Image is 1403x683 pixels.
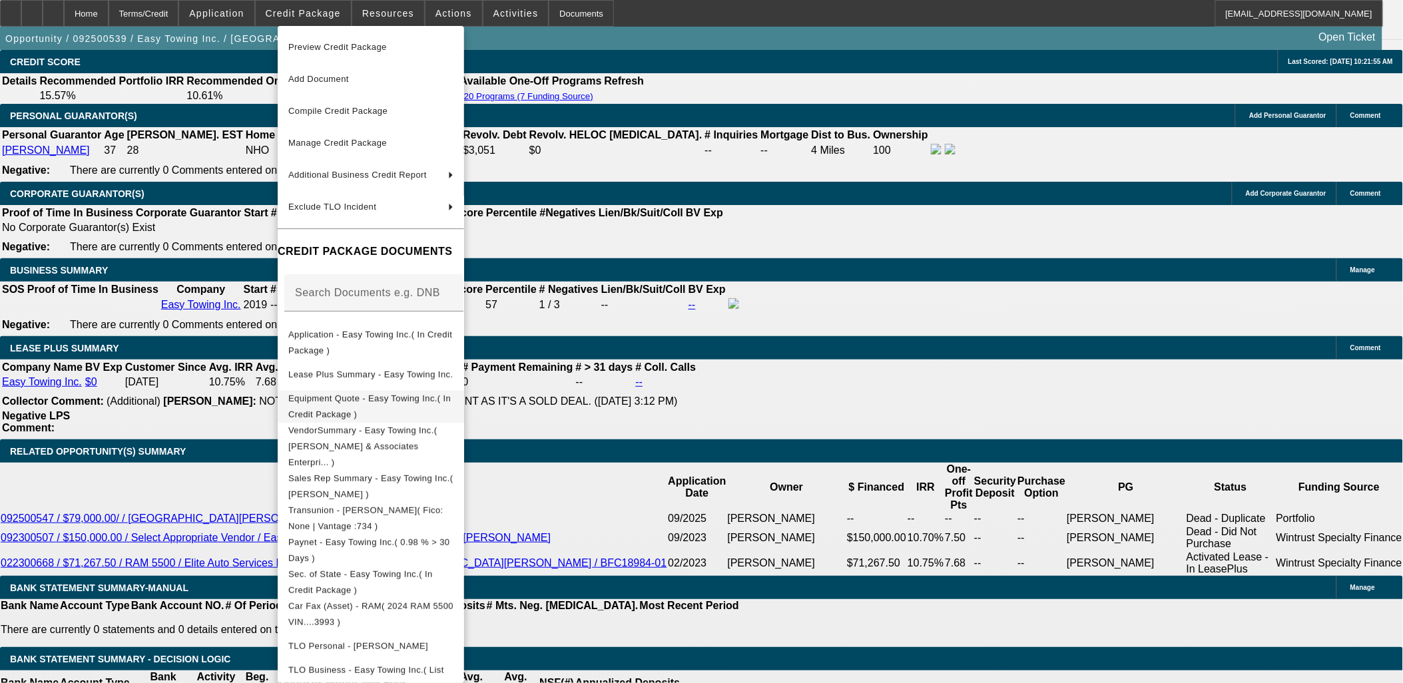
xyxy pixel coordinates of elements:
[278,502,464,534] button: Transunion - Bagheri, Hamed( Fico: None | Vantage :734 )
[288,537,449,563] span: Paynet - Easy Towing Inc.( 0.98 % > 30 Days )
[288,170,427,180] span: Additional Business Credit Report
[278,244,464,260] h4: CREDIT PACKAGE DOCUMENTS
[278,534,464,566] button: Paynet - Easy Towing Inc.( 0.98 % > 30 Days )
[288,138,387,148] span: Manage Credit Package
[288,569,433,594] span: Sec. of State - Easy Towing Inc.( In Credit Package )
[278,470,464,502] button: Sales Rep Summary - Easy Towing Inc.( Zallik, Asher )
[288,505,443,531] span: Transunion - [PERSON_NAME]( Fico: None | Vantage :734 )
[278,598,464,630] button: Car Fax (Asset) - RAM( 2024 RAM 5500 VIN....3993 )
[288,473,453,499] span: Sales Rep Summary - Easy Towing Inc.( [PERSON_NAME] )
[278,566,464,598] button: Sec. of State - Easy Towing Inc.( In Credit Package )
[288,74,349,84] span: Add Document
[278,630,464,662] button: TLO Personal - Bagheri, Hamed
[288,640,428,650] span: TLO Personal - [PERSON_NAME]
[278,422,464,470] button: VendorSummary - Easy Towing Inc.( Davis & Associates Enterpri... )
[278,390,464,422] button: Equipment Quote - Easy Towing Inc.( In Credit Package )
[288,369,453,379] span: Lease Plus Summary - Easy Towing Inc.
[288,202,376,212] span: Exclude TLO Incident
[288,425,437,467] span: VendorSummary - Easy Towing Inc.( [PERSON_NAME] & Associates Enterpri... )
[278,326,464,358] button: Application - Easy Towing Inc.( In Credit Package )
[295,286,440,298] mat-label: Search Documents e.g. DNB
[288,600,453,626] span: Car Fax (Asset) - RAM( 2024 RAM 5500 VIN....3993 )
[288,393,451,419] span: Equipment Quote - Easy Towing Inc.( In Credit Package )
[288,106,388,116] span: Compile Credit Package
[288,42,387,52] span: Preview Credit Package
[278,358,464,390] button: Lease Plus Summary - Easy Towing Inc.
[288,329,452,355] span: Application - Easy Towing Inc.( In Credit Package )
